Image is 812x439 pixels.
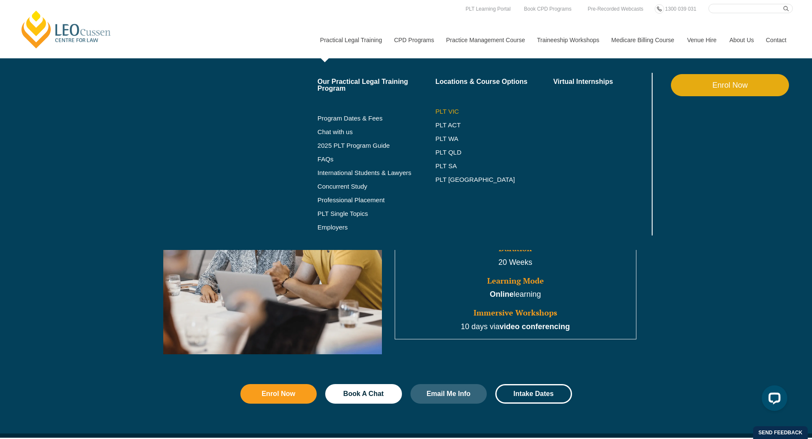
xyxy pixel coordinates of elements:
[514,390,554,397] span: Intake Dates
[665,6,696,12] span: 1300 039 031
[410,384,487,404] a: Email Me Info
[318,210,436,217] a: PLT Single Topics
[605,22,681,58] a: Medicare Billing Course
[723,22,760,58] a: About Us
[463,4,513,14] a: PLT Learning Portal
[435,78,553,85] a: Locations & Course Options
[522,4,573,14] a: Book CPD Programs
[396,277,635,285] h3: Learning Mode
[435,149,553,156] a: PLT QLD
[19,9,113,49] a: [PERSON_NAME] Centre for Law
[531,22,605,58] a: Traineeship Workshops
[435,122,553,129] a: PLT ACT
[318,156,436,163] a: FAQs
[760,22,793,58] a: Contact
[240,384,317,404] a: Enrol Now
[318,142,414,149] a: 2025 PLT Program Guide
[586,4,646,14] a: Pre-Recorded Webcasts
[262,390,295,397] span: Enrol Now
[318,183,436,190] a: Concurrent Study
[440,22,531,58] a: Practice Management Course
[755,382,791,418] iframe: LiveChat chat widget
[435,135,532,142] a: PLT WA
[435,163,553,169] a: PLT SA
[435,108,553,115] a: PLT VIC
[387,22,439,58] a: CPD Programs
[396,321,635,333] p: 10 days via
[500,322,570,331] strong: video conferencing
[427,390,471,397] span: Email Me Info
[396,244,635,253] h3: Duration
[495,384,572,404] a: Intake Dates
[681,22,723,58] a: Venue Hire
[318,169,436,176] a: International Students & Lawyers
[325,384,402,404] a: Book A Chat
[314,22,388,58] a: Practical Legal Training
[318,224,436,231] a: Employers
[318,129,436,135] a: Chat with us
[435,176,553,183] a: PLT [GEOGRAPHIC_DATA]
[490,290,514,298] strong: Online
[318,115,436,122] a: Program Dates & Fees
[553,78,650,85] a: Virtual Internships
[396,289,635,300] p: learning
[396,257,635,268] p: 20 Weeks
[396,309,635,317] h3: Immersive Workshops
[343,390,384,397] span: Book A Chat
[318,78,436,92] a: Our Practical Legal Training Program
[663,4,698,14] a: 1300 039 031
[671,74,789,96] a: Enrol Now
[318,197,436,204] a: Professional Placement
